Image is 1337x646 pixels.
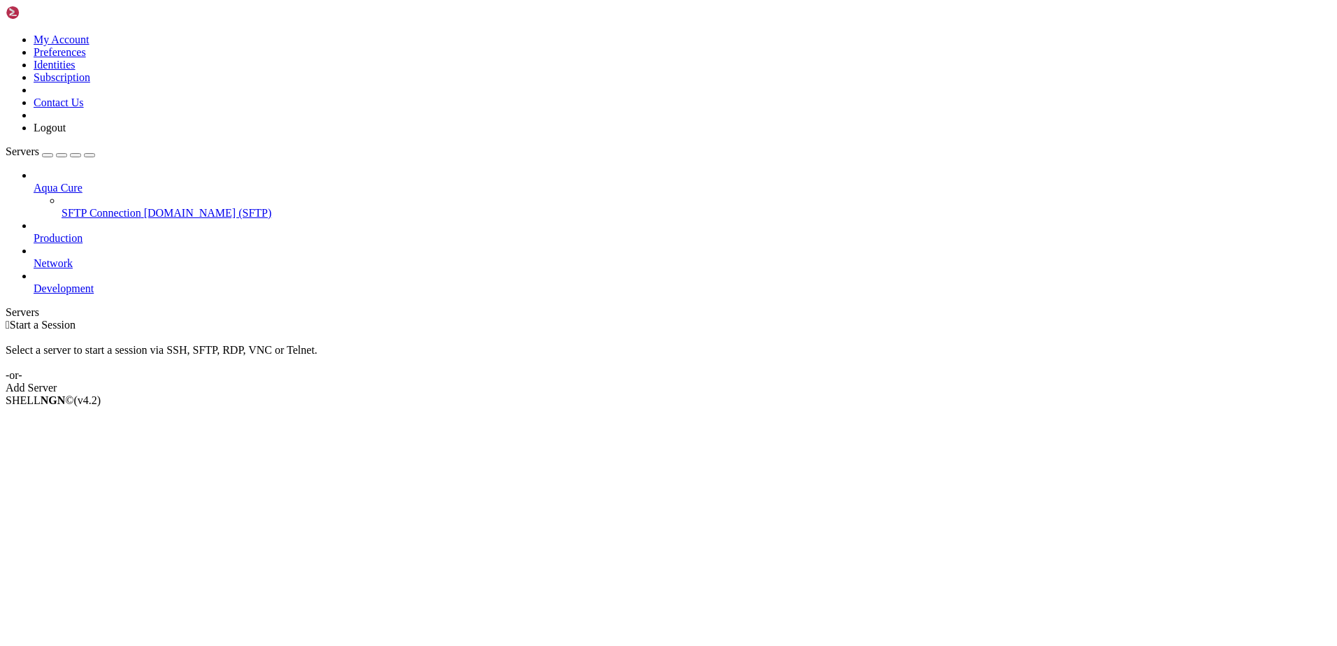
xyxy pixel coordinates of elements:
b: NGN [41,394,66,406]
span: Start a Session [10,319,76,331]
a: Logout [34,122,66,134]
span: 4.2.0 [74,394,101,406]
a: Production [34,232,1331,245]
li: Production [34,220,1331,245]
a: Subscription [34,71,90,83]
span: Aqua Cure [34,182,83,194]
span: Production [34,232,83,244]
a: Servers [6,145,95,157]
span: [DOMAIN_NAME] (SFTP) [144,207,272,219]
li: Development [34,270,1331,295]
a: Contact Us [34,96,84,108]
span: Network [34,257,73,269]
li: Network [34,245,1331,270]
span: Development [34,282,94,294]
div: Add Server [6,382,1331,394]
li: SFTP Connection [DOMAIN_NAME] (SFTP) [62,194,1331,220]
div: Servers [6,306,1331,319]
a: Aqua Cure [34,182,1331,194]
a: Development [34,282,1331,295]
span: SFTP Connection [62,207,141,219]
div: Select a server to start a session via SSH, SFTP, RDP, VNC or Telnet. -or- [6,331,1331,382]
a: My Account [34,34,90,45]
li: Aqua Cure [34,169,1331,220]
a: Preferences [34,46,86,58]
a: SFTP Connection [DOMAIN_NAME] (SFTP) [62,207,1331,220]
span:  [6,319,10,331]
a: Identities [34,59,76,71]
span: SHELL © [6,394,101,406]
a: Network [34,257,1331,270]
img: Shellngn [6,6,86,20]
span: Servers [6,145,39,157]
